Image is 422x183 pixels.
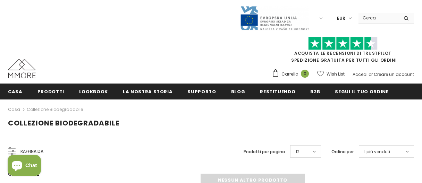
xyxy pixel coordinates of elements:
[374,71,414,77] a: Creare un account
[123,88,172,95] span: La nostra storia
[37,84,64,99] a: Prodotti
[369,71,373,77] span: or
[231,88,245,95] span: Blog
[231,84,245,99] a: Blog
[296,148,299,155] span: 12
[27,106,83,112] a: Collezione biodegradabile
[79,88,108,95] span: Lookbook
[8,118,119,128] span: Collezione biodegradabile
[187,84,216,99] a: supporto
[301,70,309,78] span: 0
[335,88,388,95] span: Segui il tuo ordine
[358,13,398,23] input: Search Site
[308,37,378,50] img: Fidati di Pilot Stars
[310,84,320,99] a: B2B
[317,68,345,80] a: Wish List
[364,148,390,155] span: I più venduti
[353,71,368,77] a: Accedi
[260,84,295,99] a: Restituendo
[331,148,354,155] label: Ordina per
[8,88,23,95] span: Casa
[6,155,43,177] inbox-online-store-chat: Shopify online store chat
[272,69,312,79] a: Carrello 0
[294,50,391,56] a: Acquista le recensioni di TrustPilot
[37,88,64,95] span: Prodotti
[8,59,36,78] img: Casi MMORE
[8,105,20,114] a: Casa
[20,148,43,155] span: Raffina da
[272,40,414,63] span: SPEDIZIONE GRATUITA PER TUTTI GLI ORDINI
[281,71,298,78] span: Carrello
[240,6,309,31] img: Javni Razpis
[327,71,345,78] span: Wish List
[310,88,320,95] span: B2B
[123,84,172,99] a: La nostra storia
[240,15,309,21] a: Javni Razpis
[335,84,388,99] a: Segui il tuo ordine
[187,88,216,95] span: supporto
[8,84,23,99] a: Casa
[337,15,345,22] span: EUR
[244,148,285,155] label: Prodotti per pagina
[260,88,295,95] span: Restituendo
[79,84,108,99] a: Lookbook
